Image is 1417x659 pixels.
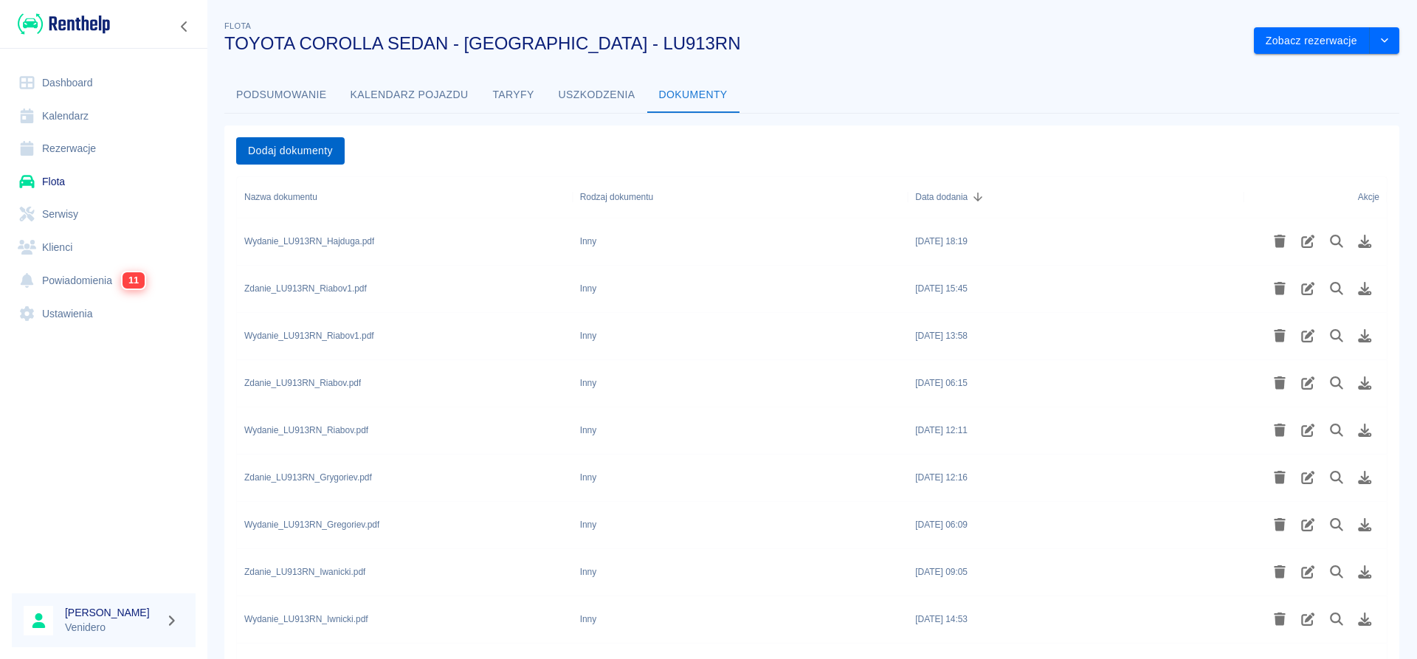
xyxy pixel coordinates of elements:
div: Akcje [1244,176,1387,218]
div: Wydanie_LU913RN_Riabov.pdf [244,424,368,437]
button: Usuń plik [1266,607,1294,632]
button: Podgląd pliku [1323,607,1351,632]
div: 7 paź 2025, 18:19 [915,235,968,248]
a: Ustawienia [12,297,196,331]
div: 10 wrz 2025, 15:45 [915,282,968,295]
button: Usuń plik [1266,418,1294,443]
a: Dashboard [12,66,196,100]
button: Podgląd pliku [1323,512,1351,537]
div: Zdanie_LU913RN_Riabov.pdf [244,376,361,390]
div: Wydanie_LU913RN_Riabov1.pdf [244,329,374,342]
div: Nazwa dokumentu [244,176,317,218]
span: 11 [122,272,145,289]
button: Pobierz plik [1351,418,1379,443]
button: drop-down [1370,27,1399,55]
div: 2 wrz 2025, 06:15 [915,376,968,390]
div: Wydanie_LU913RN_Iwnicki.pdf [244,613,368,626]
button: Podgląd pliku [1323,370,1351,396]
div: 6 wrz 2025, 13:58 [915,329,968,342]
button: Edytuj rodzaj dokumentu [1294,323,1323,348]
div: Inny [580,471,597,484]
div: Inny [580,518,597,531]
a: Flota [12,165,196,199]
div: 18 sie 2025, 06:09 [915,518,968,531]
div: Inny [580,329,597,342]
button: Usuń plik [1266,512,1294,537]
a: Serwisy [12,198,196,231]
button: Podgląd pliku [1323,229,1351,254]
button: Usuń plik [1266,559,1294,584]
div: Inny [580,282,597,295]
div: 30 sie 2025, 12:11 [915,424,968,437]
button: Edytuj rodzaj dokumentu [1294,607,1323,632]
div: Zdanie_LU913RN_Riabov1.pdf [244,282,367,295]
button: Zobacz rezerwacje [1254,27,1370,55]
a: Klienci [12,231,196,264]
button: Pobierz plik [1351,323,1379,348]
button: Podsumowanie [224,77,339,113]
a: Renthelp logo [12,12,110,36]
button: Usuń plik [1266,323,1294,348]
div: Inny [580,613,597,626]
button: Edytuj rodzaj dokumentu [1294,276,1323,301]
button: Pobierz plik [1351,607,1379,632]
div: Inny [580,376,597,390]
button: Taryfy [480,77,547,113]
div: Inny [580,235,597,248]
button: Pobierz plik [1351,559,1379,584]
a: Powiadomienia11 [12,263,196,297]
div: 19 sie 2025, 12:16 [915,471,968,484]
button: Edytuj rodzaj dokumentu [1294,418,1323,443]
div: 13 lip 2025, 14:53 [915,613,968,626]
a: Rezerwacje [12,132,196,165]
button: Kalendarz pojazdu [339,77,480,113]
button: Podgląd pliku [1323,323,1351,348]
h6: [PERSON_NAME] [65,605,159,620]
button: Podgląd pliku [1323,418,1351,443]
button: Pobierz plik [1351,370,1379,396]
button: Pobierz plik [1351,512,1379,537]
button: Edytuj rodzaj dokumentu [1294,370,1323,396]
button: Sort [968,187,988,207]
div: Rodzaj dokumentu [573,176,909,218]
button: Edytuj rodzaj dokumentu [1294,465,1323,490]
div: Data dodania [915,176,968,218]
button: Pobierz plik [1351,229,1379,254]
button: Usuń plik [1266,370,1294,396]
h3: TOYOTA COROLLA SEDAN - [GEOGRAPHIC_DATA] - LU913RN [224,33,1242,54]
a: Kalendarz [12,100,196,133]
div: Nazwa dokumentu [237,176,573,218]
button: Podgląd pliku [1323,559,1351,584]
p: Venidero [65,620,159,635]
button: Pobierz plik [1351,276,1379,301]
button: Dokumenty [647,77,739,113]
button: Edytuj rodzaj dokumentu [1294,512,1323,537]
button: Uszkodzenia [547,77,647,113]
button: Usuń plik [1266,465,1294,490]
button: Usuń plik [1266,229,1294,254]
button: Pobierz plik [1351,465,1379,490]
div: Zdanie_LU913RN_Iwanicki.pdf [244,565,365,579]
img: Renthelp logo [18,12,110,36]
div: Wydanie_LU913RN_Hajduga.pdf [244,235,374,248]
button: Edytuj rodzaj dokumentu [1294,229,1323,254]
div: Inny [580,424,597,437]
button: Edytuj rodzaj dokumentu [1294,559,1323,584]
div: Zdanie_LU913RN_Grygoriev.pdf [244,471,372,484]
button: Zwiń nawigację [173,17,196,36]
div: Rodzaj dokumentu [580,176,653,218]
div: Akcje [1358,176,1379,218]
div: Data dodania [908,176,1244,218]
div: 8 sie 2025, 09:05 [915,565,968,579]
div: Wydanie_LU913RN_Gregoriev.pdf [244,518,379,531]
button: Dodaj dokumenty [236,137,345,165]
button: Usuń plik [1266,276,1294,301]
button: Podgląd pliku [1323,465,1351,490]
span: Flota [224,21,251,30]
button: Podgląd pliku [1323,276,1351,301]
div: Inny [580,565,597,579]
